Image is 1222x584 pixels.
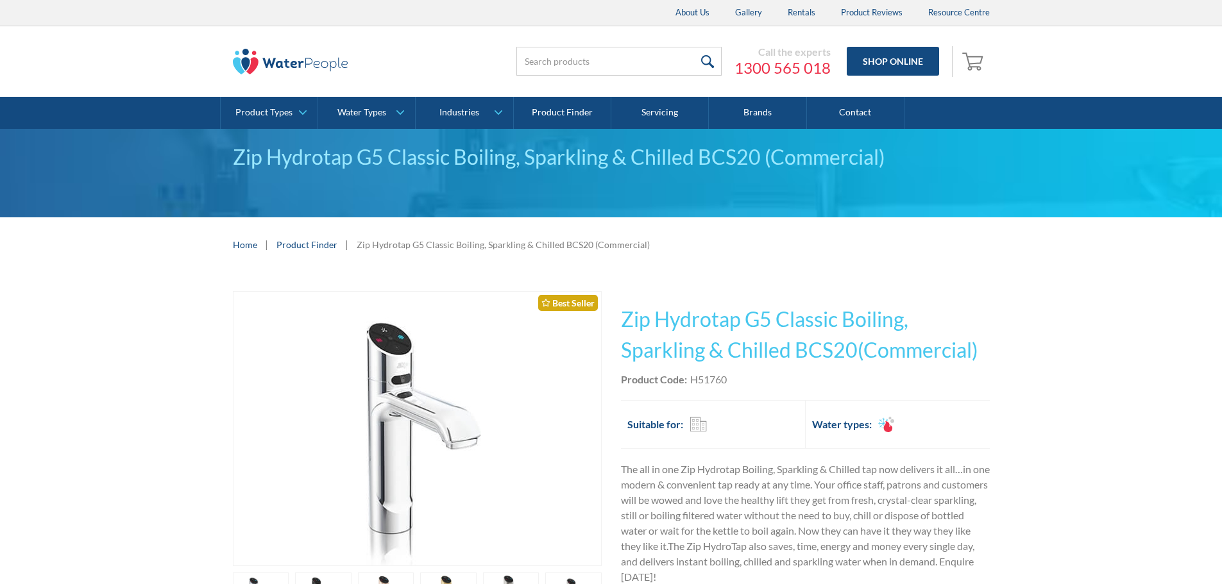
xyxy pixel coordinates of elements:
a: Shop Online [847,47,939,76]
img: The Water People [233,49,348,74]
a: Product Finder [276,238,337,251]
a: 1300 565 018 [734,58,831,78]
div: Product Types [235,107,293,118]
input: Search products [516,47,722,76]
a: Home [233,238,257,251]
h2: Water types: [812,417,872,432]
div: Call the experts [734,46,831,58]
div: Zip Hydrotap G5 Classic Boiling, Sparkling & Chilled BCS20 (Commercial) [357,238,650,251]
h2: Suitable for: [627,417,683,432]
div: | [344,237,350,252]
div: H51760 [690,372,727,387]
a: Servicing [611,97,709,129]
a: Product Finder [514,97,611,129]
a: Contact [807,97,904,129]
a: Product Types [221,97,318,129]
a: Open cart [959,46,990,77]
div: Industries [439,107,479,118]
a: Brands [709,97,806,129]
div: Water Types [337,107,386,118]
div: | [264,237,270,252]
div: Best Seller [538,295,598,311]
a: Industries [416,97,513,129]
img: shopping cart [962,51,987,71]
div: Zip Hydrotap G5 Classic Boiling, Sparkling & Chilled BCS20 (Commercial) [233,142,990,172]
a: open lightbox [233,291,602,566]
strong: Product Code: [621,373,687,385]
a: Water Types [318,97,415,129]
img: Zip Hydrotap G5 Classic Boiling, Sparkling & Chilled BCS20 (Commercial) [262,292,573,565]
h1: Zip Hydrotap G5 Classic Boiling, Sparkling & Chilled BCS20(Commercial) [621,304,990,365]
